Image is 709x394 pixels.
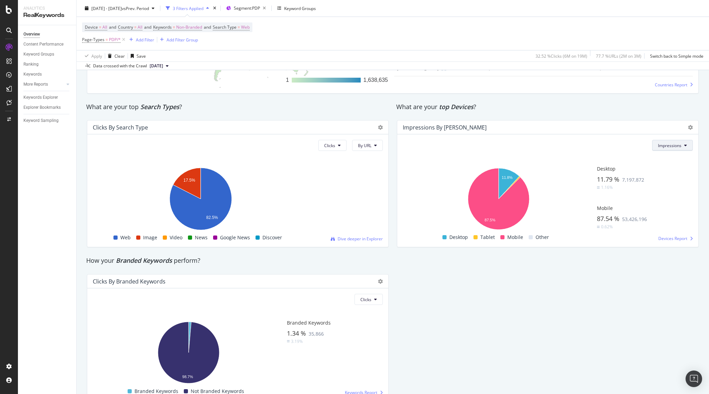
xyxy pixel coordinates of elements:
[93,278,166,285] div: Clicks By Branded Keywords
[150,63,163,69] span: 2025 Sep. 7th
[23,117,71,124] a: Keyword Sampling
[274,3,319,14] button: Keyword Groups
[363,76,388,84] div: 1,638,635
[403,164,594,233] svg: A chart.
[536,53,587,59] div: 32.52 % Clicks ( 6M on 19M )
[167,37,198,42] div: Add Filter Group
[338,236,383,242] span: Dive deeper in Explorer
[658,143,681,148] span: Impressions
[223,3,269,14] button: Segment:PDP
[23,31,71,38] a: Overview
[144,24,151,30] span: and
[601,184,613,190] div: 1.16%
[597,226,600,228] img: Equal
[360,297,371,302] span: Clicks
[195,233,208,242] span: News
[93,63,147,69] div: Data crossed with the Crawl
[86,256,389,265] div: How your perform?
[238,24,240,30] span: =
[23,104,71,111] a: Explorer Bookmarks
[596,53,641,59] div: 77.7 % URLs ( 2M on 3M )
[597,186,600,189] img: Equal
[658,236,687,241] span: Devices Report
[173,5,203,11] div: 3 Filters Applied
[647,50,703,61] button: Switch back to Simple mode
[597,214,619,223] span: 87.54 %
[23,81,48,88] div: More Reports
[147,62,171,70] button: [DATE]
[23,11,71,19] div: RealKeywords
[93,318,284,387] svg: A chart.
[114,53,125,59] div: Clear
[220,233,250,242] span: Google News
[449,233,468,241] span: Desktop
[23,41,63,48] div: Content Performance
[143,233,157,242] span: Image
[23,94,71,101] a: Keywords Explorer
[23,117,59,124] div: Keyword Sampling
[622,216,647,222] span: 53,426,196
[403,124,487,131] div: Impressions by [PERSON_NAME]
[23,51,54,58] div: Keyword Groups
[23,41,71,48] a: Content Performance
[284,5,316,11] div: Keyword Groups
[234,5,260,11] span: Segment: PDP
[183,178,195,183] text: 17.5%
[324,143,335,148] span: Clicks
[120,233,131,242] span: Web
[170,233,182,242] span: Video
[686,371,702,387] div: Open Intercom Messenger
[91,53,102,59] div: Apply
[502,175,512,179] text: 11.8%
[163,3,212,14] button: 3 Filters Applied
[127,36,154,44] button: Add Filter
[213,24,237,30] span: Search Type
[23,61,71,68] a: Ranking
[601,224,613,230] div: 0.62%
[23,31,40,38] div: Overview
[109,24,116,30] span: and
[153,24,172,30] span: Keywords
[93,164,308,233] svg: A chart.
[597,175,619,183] span: 11.79 %
[134,24,137,30] span: =
[206,215,218,220] text: 82.5%
[597,165,616,172] span: Desktop
[23,61,39,68] div: Ranking
[23,71,71,78] a: Keywords
[318,140,347,151] button: Clicks
[658,236,693,241] a: Devices Report
[358,143,371,148] span: By URL
[286,76,289,84] div: 1
[23,51,71,58] a: Keyword Groups
[82,3,157,14] button: [DATE] - [DATE]vsPrev. Period
[262,233,282,242] span: Discover
[173,24,175,30] span: =
[622,176,644,183] span: 7,197,872
[204,24,211,30] span: and
[86,103,389,112] div: What are your top ?
[507,233,523,241] span: Mobile
[138,22,142,32] span: All
[182,375,193,379] text: 98.7%
[23,6,71,11] div: Analytics
[354,294,383,305] button: Clicks
[287,319,331,326] span: Branded Keywords
[137,53,146,59] div: Save
[650,53,703,59] div: Switch back to Simple mode
[23,104,61,111] div: Explorer Bookmarks
[597,205,613,211] span: Mobile
[655,82,693,88] a: Countries Report
[23,81,64,88] a: More Reports
[140,103,179,111] span: Search Types
[118,24,133,30] span: Country
[136,37,154,42] div: Add Filter
[109,35,121,45] span: PDP/*
[93,124,148,131] div: Clicks By Search Type
[23,94,58,101] div: Keywords Explorer
[157,36,198,44] button: Add Filter Group
[480,233,495,241] span: Tablet
[309,330,324,337] span: 35,866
